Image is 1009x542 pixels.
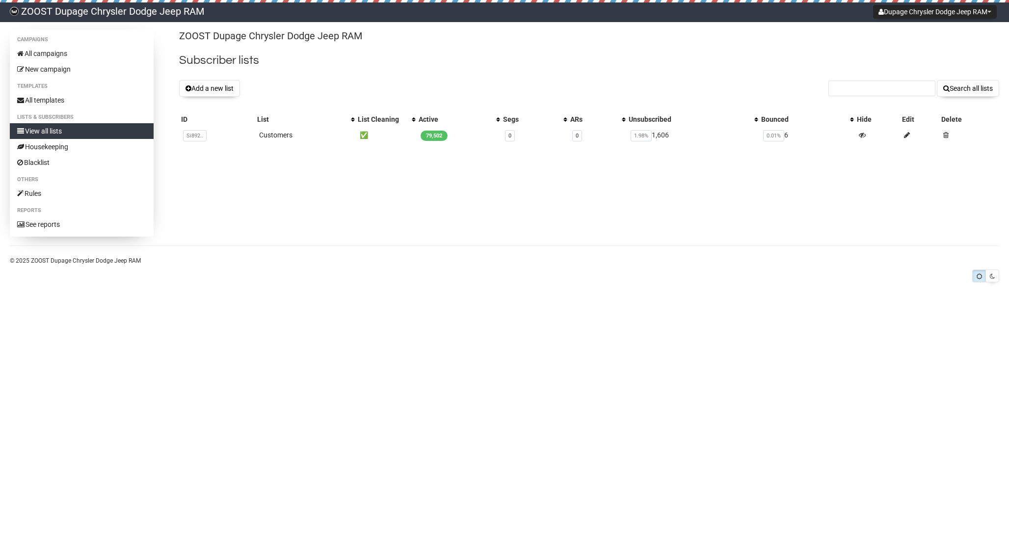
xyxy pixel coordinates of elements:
a: Housekeeping [10,139,154,155]
span: 79,502 [421,131,448,141]
a: All templates [10,92,154,108]
th: List: No sort applied, activate to apply an ascending sort [255,112,355,126]
h2: Subscriber lists [179,52,999,69]
th: Delete: No sort applied, sorting is disabled [939,112,999,126]
div: Hide [857,114,898,124]
a: Customers [259,131,292,139]
p: ZOOST Dupage Chrysler Dodge Jeep RAM [179,29,999,43]
div: Edit [902,114,937,124]
a: Rules [10,186,154,201]
button: Dupage Chrysler Dodge Jeep RAM [873,5,997,19]
li: Lists & subscribers [10,111,154,123]
a: Blacklist [10,155,154,170]
a: All campaigns [10,46,154,61]
li: Others [10,174,154,186]
th: Segs: No sort applied, activate to apply an ascending sort [501,112,568,126]
th: Hide: No sort applied, sorting is disabled [855,112,900,126]
a: See reports [10,217,154,232]
a: 0 [508,133,511,139]
div: Delete [941,114,997,124]
li: Templates [10,81,154,92]
td: 1,606 [627,126,759,144]
div: ARs [570,114,617,124]
button: Add a new list [179,80,240,97]
span: 1.98% [631,130,652,141]
img: cd8c69f4262f6f475c586ecced90fae4 [10,7,19,16]
div: Segs [503,114,558,124]
button: Search all lists [937,80,999,97]
div: Active [419,114,492,124]
div: List Cleaning [358,114,407,124]
div: Unsubscribed [629,114,749,124]
th: Edit: No sort applied, sorting is disabled [900,112,939,126]
a: View all lists [10,123,154,139]
li: Reports [10,205,154,217]
a: New campaign [10,61,154,77]
p: © 2025 ZOOST Dupage Chrysler Dodge Jeep RAM [10,255,999,266]
span: 0.01% [763,130,784,141]
td: ✅ [356,126,417,144]
th: Active: No sort applied, activate to apply an ascending sort [417,112,502,126]
a: 0 [576,133,579,139]
li: Campaigns [10,34,154,46]
span: Si892.. [183,130,207,141]
div: List [257,114,345,124]
td: 6 [759,126,855,144]
div: ID [181,114,254,124]
th: List Cleaning: No sort applied, activate to apply an ascending sort [356,112,417,126]
th: Bounced: No sort applied, activate to apply an ascending sort [759,112,855,126]
th: ID: No sort applied, sorting is disabled [179,112,256,126]
div: Bounced [761,114,845,124]
th: ARs: No sort applied, activate to apply an ascending sort [568,112,627,126]
th: Unsubscribed: No sort applied, activate to apply an ascending sort [627,112,759,126]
